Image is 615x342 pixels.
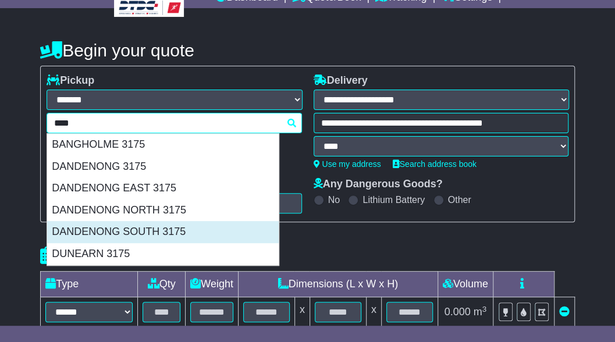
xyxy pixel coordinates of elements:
[314,178,443,191] label: Any Dangerous Goods?
[47,156,279,178] div: DANDENONG 3175
[47,199,279,222] div: DANDENONG NORTH 3175
[314,159,381,169] a: Use my address
[47,113,301,133] typeahead: Please provide city
[438,272,493,297] td: Volume
[294,297,310,327] td: x
[448,194,471,205] label: Other
[138,272,186,297] td: Qty
[47,243,279,265] div: DUNEARN 3175
[47,177,279,199] div: DANDENONG EAST 3175
[366,297,381,327] td: x
[328,194,340,205] label: No
[47,74,94,87] label: Pickup
[362,194,425,205] label: Lithium Battery
[238,272,438,297] td: Dimensions (L x W x H)
[393,159,477,169] a: Search address book
[445,306,471,318] span: 0.000
[47,221,279,243] div: DANDENONG SOUTH 3175
[40,246,186,265] h4: Package details |
[314,74,368,87] label: Delivery
[559,306,570,318] a: Remove this item
[482,305,487,313] sup: 3
[41,272,138,297] td: Type
[40,41,575,60] h4: Begin your quote
[47,134,279,156] div: BANGHOLME 3175
[186,272,239,297] td: Weight
[474,306,487,318] span: m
